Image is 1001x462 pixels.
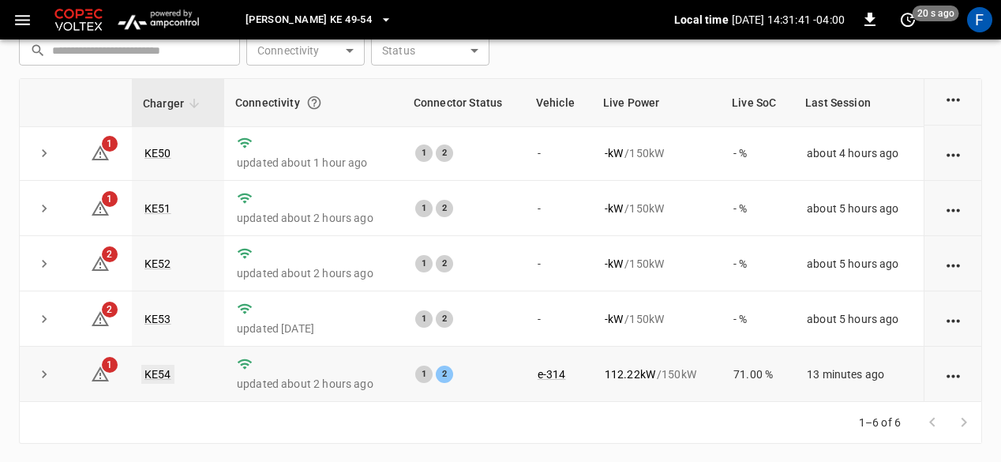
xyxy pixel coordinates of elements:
[32,141,56,165] button: expand row
[605,145,708,161] div: / 150 kW
[794,126,924,181] td: about 4 hours ago
[525,79,592,127] th: Vehicle
[102,191,118,207] span: 1
[91,201,110,214] a: 1
[415,366,433,383] div: 1
[102,302,118,317] span: 2
[51,5,106,35] img: Customer Logo
[32,197,56,220] button: expand row
[943,366,963,382] div: action cell options
[721,347,794,402] td: 71.00 %
[943,311,963,327] div: action cell options
[415,255,433,272] div: 1
[436,145,453,162] div: 2
[91,312,110,325] a: 2
[91,257,110,269] a: 2
[91,145,110,158] a: 1
[237,265,390,281] p: updated about 2 hours ago
[436,310,453,328] div: 2
[605,311,708,327] div: / 150 kW
[605,201,623,216] p: - kW
[913,6,959,21] span: 20 s ago
[403,79,525,127] th: Connector Status
[436,366,453,383] div: 2
[605,366,655,382] p: 112.22 kW
[525,291,592,347] td: -
[91,367,110,380] a: 1
[144,202,171,215] a: KE51
[144,313,171,325] a: KE53
[102,357,118,373] span: 1
[144,257,171,270] a: KE52
[415,310,433,328] div: 1
[605,256,623,272] p: - kW
[102,246,118,262] span: 2
[721,79,794,127] th: Live SoC
[794,347,924,402] td: 13 minutes ago
[237,210,390,226] p: updated about 2 hours ago
[794,236,924,291] td: about 5 hours ago
[32,307,56,331] button: expand row
[943,90,963,106] div: action cell options
[144,147,171,160] a: KE50
[794,181,924,236] td: about 5 hours ago
[300,88,328,117] button: Connection between the charger and our software.
[32,252,56,276] button: expand row
[967,7,992,32] div: profile-icon
[605,366,708,382] div: / 150 kW
[235,88,392,117] div: Connectivity
[102,136,118,152] span: 1
[32,362,56,386] button: expand row
[538,368,566,381] a: e-314
[721,236,794,291] td: - %
[525,236,592,291] td: -
[674,12,729,28] p: Local time
[794,291,924,347] td: about 5 hours ago
[436,255,453,272] div: 2
[143,94,204,113] span: Charger
[246,11,372,29] span: [PERSON_NAME] KE 49-54
[859,415,901,430] p: 1–6 of 6
[943,145,963,161] div: action cell options
[605,201,708,216] div: / 150 kW
[721,126,794,181] td: - %
[721,291,794,347] td: - %
[943,201,963,216] div: action cell options
[732,12,845,28] p: [DATE] 14:31:41 -04:00
[721,181,794,236] td: - %
[605,145,623,161] p: - kW
[525,181,592,236] td: -
[239,5,399,36] button: [PERSON_NAME] KE 49-54
[237,155,390,171] p: updated about 1 hour ago
[436,200,453,217] div: 2
[605,311,623,327] p: - kW
[605,256,708,272] div: / 150 kW
[895,7,920,32] button: set refresh interval
[112,5,204,35] img: ampcontrol.io logo
[415,200,433,217] div: 1
[525,126,592,181] td: -
[141,365,174,384] a: KE54
[943,256,963,272] div: action cell options
[794,79,924,127] th: Last Session
[592,79,721,127] th: Live Power
[237,376,390,392] p: updated about 2 hours ago
[415,145,433,162] div: 1
[237,321,390,336] p: updated [DATE]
